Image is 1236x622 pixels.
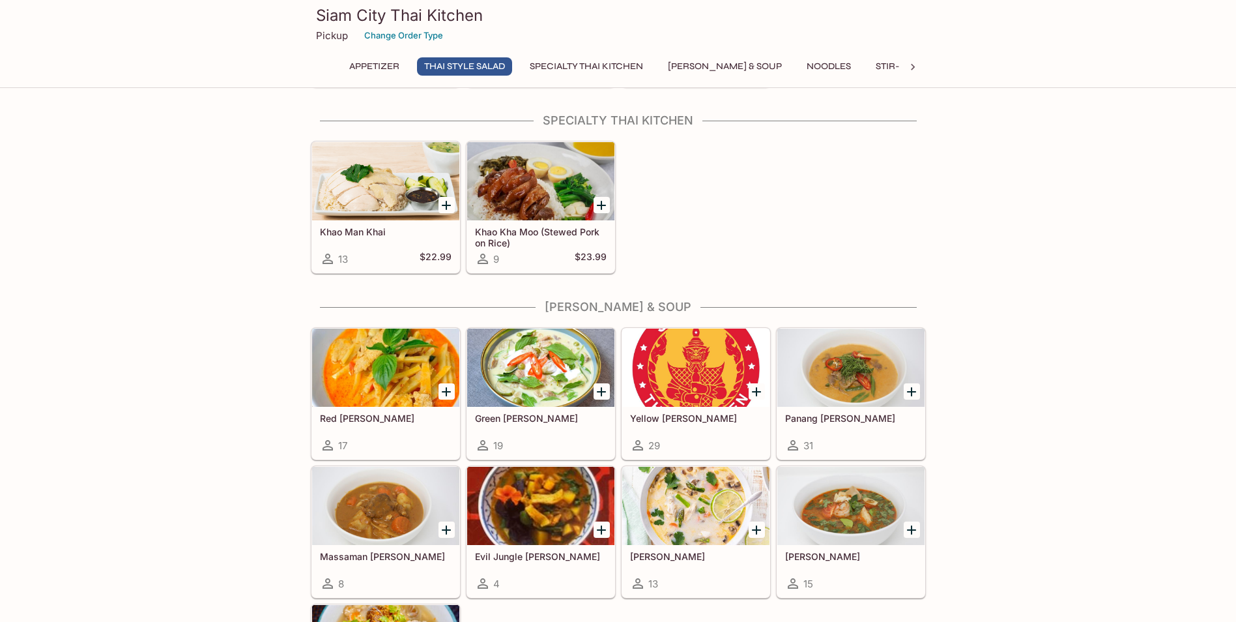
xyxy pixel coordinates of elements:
a: Red [PERSON_NAME]17 [311,328,460,460]
h5: Panang [PERSON_NAME] [785,413,917,424]
div: Tom Kha [622,467,769,545]
h4: Specialty Thai Kitchen [311,113,926,128]
span: 4 [493,578,500,590]
h5: Yellow [PERSON_NAME] [630,413,762,424]
button: Stir-Fry Dishes [869,57,960,76]
div: Yellow Curry [622,329,769,407]
a: Yellow [PERSON_NAME]29 [622,328,770,460]
div: Evil Jungle Curry [467,467,614,545]
h5: Khao Man Khai [320,226,452,237]
h5: $23.99 [575,251,607,267]
span: 13 [338,253,348,265]
a: Green [PERSON_NAME]19 [467,328,615,460]
button: Appetizer [342,57,407,76]
a: Khao Kha Moo (Stewed Pork on Rice)9$23.99 [467,141,615,273]
div: Panang Curry [777,329,925,407]
span: 19 [493,439,503,452]
button: [PERSON_NAME] & Soup [661,57,789,76]
h5: [PERSON_NAME] [785,551,917,562]
div: Red Curry [312,329,459,407]
a: Evil Jungle [PERSON_NAME]4 [467,466,615,598]
a: Panang [PERSON_NAME]31 [777,328,925,460]
button: Specialty Thai Kitchen [523,57,650,76]
h4: [PERSON_NAME] & Soup [311,300,926,314]
span: 31 [803,439,813,452]
a: [PERSON_NAME]15 [777,466,925,598]
h3: Siam City Thai Kitchen [316,5,921,25]
div: Tom Yum [777,467,925,545]
button: Add Red Curry [438,383,455,400]
button: Add Khao Man Khai [438,197,455,213]
a: Khao Man Khai13$22.99 [311,141,460,273]
span: 13 [648,578,658,590]
button: Add Evil Jungle Curry [594,522,610,538]
h5: Khao Kha Moo (Stewed Pork on Rice) [475,226,607,248]
div: Massaman Curry [312,467,459,545]
a: Massaman [PERSON_NAME]8 [311,466,460,598]
div: Khao Man Khai [312,142,459,220]
h5: Evil Jungle [PERSON_NAME] [475,551,607,562]
button: Add Green Curry [594,383,610,400]
button: Thai Style Salad [417,57,512,76]
button: Add Massaman Curry [438,522,455,538]
button: Add Khao Kha Moo (Stewed Pork on Rice) [594,197,610,213]
p: Pickup [316,29,348,42]
button: Add Tom Kha [749,522,765,538]
h5: [PERSON_NAME] [630,551,762,562]
button: Noodles [799,57,858,76]
h5: $22.99 [420,251,452,267]
h5: Red [PERSON_NAME] [320,413,452,424]
a: [PERSON_NAME]13 [622,466,770,598]
span: 9 [493,253,499,265]
button: Add Panang Curry [904,383,920,400]
span: 8 [338,578,344,590]
div: Khao Kha Moo (Stewed Pork on Rice) [467,142,614,220]
span: 17 [338,439,347,452]
button: Add Yellow Curry [749,383,765,400]
div: Green Curry [467,329,614,407]
h5: Massaman [PERSON_NAME] [320,551,452,562]
h5: Green [PERSON_NAME] [475,413,607,424]
button: Add Tom Yum [904,522,920,538]
span: 29 [648,439,660,452]
span: 15 [803,578,813,590]
button: Change Order Type [358,25,449,46]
